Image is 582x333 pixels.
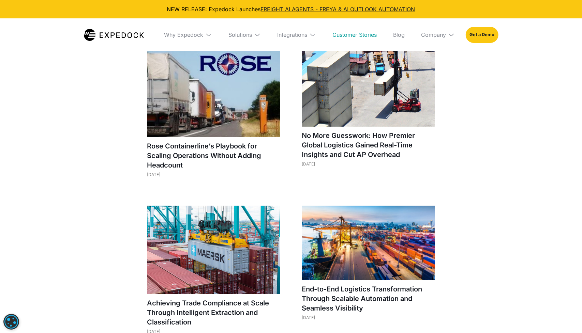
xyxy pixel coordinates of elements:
[327,18,382,51] a: Customer Stories
[147,172,280,177] div: [DATE]
[147,48,280,184] a: Rose Containerline’s Playbook for Scaling Operations Without Adding Headcount[DATE]
[261,6,415,13] a: FREIGHT AI AGENTS - FREYA & AI OUTLOOK AUTOMATION
[302,206,435,327] a: End-to-End Logistics Transformation Through Scalable Automation and Seamless Visibility[DATE]
[164,31,203,38] div: Why Expedock
[272,18,322,51] div: Integrations
[228,31,252,38] div: Solutions
[302,131,435,159] h1: No More Guesswork: How Premier Global Logistics Gained Real-Time Insights and Cut AP Overhead
[466,27,498,43] a: Get a Demo
[468,259,582,333] div: 聊天小组件
[147,298,280,327] h1: Achieving Trade Compliance at Scale Through Intelligent Extraction and Classification
[223,18,266,51] div: Solutions
[416,18,460,51] div: Company
[147,141,280,170] h1: Rose Containerline’s Playbook for Scaling Operations Without Adding Headcount
[388,18,410,51] a: Blog
[5,5,577,13] div: NEW RELEASE: Expedock Launches
[159,18,218,51] div: Why Expedock
[302,315,435,320] div: [DATE]
[302,284,435,313] h1: End-to-End Logistics Transformation Through Scalable Automation and Seamless Visibility
[302,161,435,166] div: [DATE]
[421,31,446,38] div: Company
[302,48,435,173] a: No More Guesswork: How Premier Global Logistics Gained Real-Time Insights and Cut AP Overhead[DATE]
[468,259,582,333] iframe: Chat Widget
[277,31,307,38] div: Integrations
